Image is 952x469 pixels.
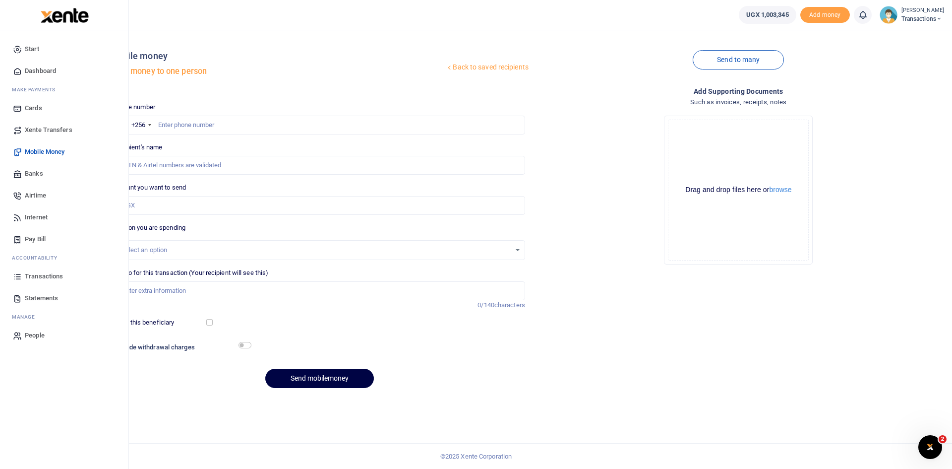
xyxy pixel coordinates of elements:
[664,116,813,265] div: File Uploader
[25,271,63,281] span: Transactions
[114,196,525,215] input: UGX
[114,281,525,300] input: Enter extra information
[880,6,944,24] a: profile-user [PERSON_NAME] Transactions
[114,223,185,233] label: Reason you are spending
[880,6,897,24] img: profile-user
[131,120,145,130] div: +256
[8,309,120,325] li: M
[445,59,529,76] a: Back to saved recipients
[114,116,525,134] input: Enter phone number
[17,313,35,321] span: anage
[8,38,120,60] a: Start
[918,435,942,459] iframe: Intercom live chat
[25,66,56,76] span: Dashboard
[41,8,89,23] img: logo-large
[114,102,155,112] label: Phone number
[8,119,120,141] a: Xente Transfers
[25,103,42,113] span: Cards
[800,10,850,18] a: Add money
[8,163,120,185] a: Banks
[939,435,947,443] span: 2
[17,86,56,93] span: ake Payments
[8,266,120,287] a: Transactions
[25,331,45,340] span: People
[115,116,154,134] div: Uganda: +256
[115,343,246,351] h6: Include withdrawal charges
[8,141,120,163] a: Mobile Money
[8,287,120,309] a: Statements
[8,60,120,82] a: Dashboard
[121,245,511,255] div: Select an option
[477,301,494,309] span: 0/140
[8,82,120,97] li: M
[800,7,850,23] span: Add money
[40,11,89,18] a: logo-small logo-large logo-large
[265,369,374,388] button: Send mobilemoney
[8,250,120,266] li: Ac
[746,10,788,20] span: UGX 1,003,345
[800,7,850,23] li: Toup your wallet
[25,44,39,54] span: Start
[901,6,944,15] small: [PERSON_NAME]
[25,293,58,303] span: Statements
[25,191,46,201] span: Airtime
[739,6,796,24] a: UGX 1,003,345
[114,142,163,152] label: Recipient's name
[693,50,784,69] a: Send to many
[769,186,791,193] button: browse
[25,169,43,179] span: Banks
[494,301,525,309] span: characters
[8,97,120,119] a: Cards
[533,97,944,108] h4: Such as invoices, receipts, notes
[8,206,120,228] a: Internet
[115,318,174,328] label: Save this beneficiary
[8,325,120,346] a: People
[25,147,64,157] span: Mobile Money
[110,67,446,76] h5: Send money to one person
[25,125,72,135] span: Xente Transfers
[114,156,525,175] input: MTN & Airtel numbers are validated
[114,183,186,193] label: Amount you want to send
[25,234,46,244] span: Pay Bill
[901,14,944,23] span: Transactions
[668,185,808,195] div: Drag and drop files here or
[19,254,57,262] span: countability
[114,268,269,278] label: Memo for this transaction (Your recipient will see this)
[25,212,48,222] span: Internet
[533,86,944,97] h4: Add supporting Documents
[110,51,446,62] h4: Mobile money
[8,228,120,250] a: Pay Bill
[735,6,800,24] li: Wallet ballance
[8,185,120,206] a: Airtime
